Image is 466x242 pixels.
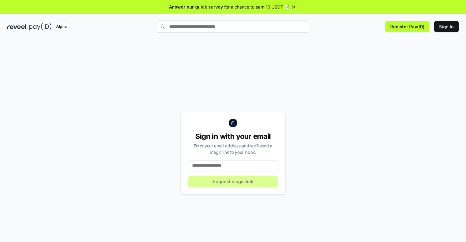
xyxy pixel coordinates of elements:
div: Alpha [53,23,70,31]
img: logo_small [229,119,237,127]
button: Register Pay(ID) [385,21,429,32]
div: Enter your email address and we’ll send a magic link to your inbox. [188,143,278,155]
span: for a chance to earn 10 USDT 📝 [224,4,289,10]
button: Sign In [434,21,459,32]
div: Sign in with your email [188,132,278,141]
span: Answer our quick survey [169,4,223,10]
img: pay_id [29,23,52,31]
img: reveel_dark [7,23,28,31]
